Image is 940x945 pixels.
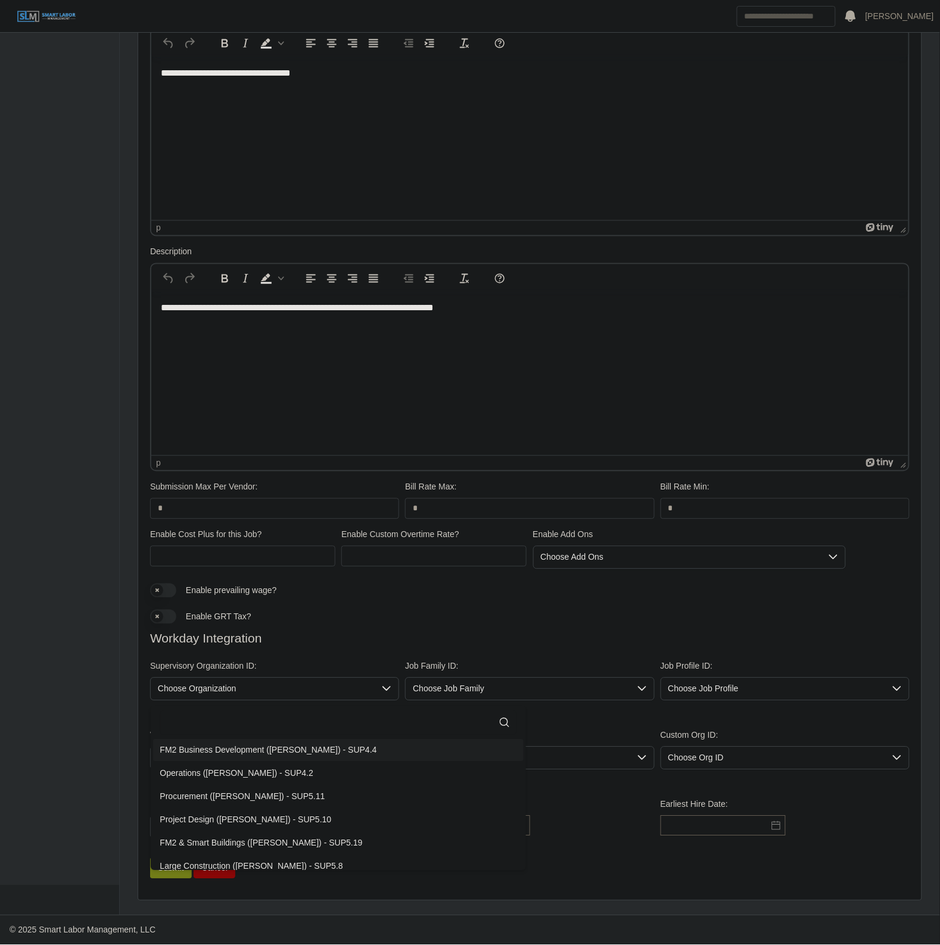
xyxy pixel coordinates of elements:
button: Align right [343,35,363,52]
button: Enable GRT Tax? [150,610,176,624]
button: Clear formatting [455,35,475,52]
li: FM2 & Smart Buildings (Caleb Lee) [153,832,524,854]
button: Bold [214,270,235,287]
div: Background color Black [256,35,286,52]
label: Supervisory Organization ID: [150,660,257,673]
div: Procurement ([PERSON_NAME]) - SUP5.11 [160,791,325,803]
div: Large Construction ([PERSON_NAME]) - SUP5.8 [160,860,343,873]
label: Description [150,246,192,258]
div: p [156,459,161,468]
button: Redo [179,35,200,52]
button: Italic [235,35,256,52]
button: Decrease indent [399,35,419,52]
button: Align right [343,270,363,287]
button: Justify [363,35,384,52]
div: p [156,223,161,233]
input: Search [737,6,836,27]
div: Background color Black [256,270,286,287]
button: Align left [301,35,321,52]
iframe: Rich Text Area [151,57,908,220]
span: Choose Org ID [661,747,885,769]
li: FM2 Business Development (Steve Scott) [153,740,524,762]
div: Press the Up and Down arrow keys to resize the editor. [896,221,908,235]
label: Job Family ID: [405,660,458,673]
div: FM2 Business Development ([PERSON_NAME]) - SUP4.4 [160,744,377,757]
button: Align center [322,35,342,52]
label: Bill Rate Min: [661,481,709,494]
span: Enable prevailing wage? [186,586,277,595]
span: Choose Job Profile [661,678,885,700]
label: Earliest Hire Date: [661,799,729,811]
div: Choose Add Ons [534,547,821,569]
span: Choose Organization [151,678,375,700]
div: Operations ([PERSON_NAME]) - SUP4.2 [160,768,314,780]
button: Justify [363,270,384,287]
button: Italic [235,270,256,287]
label: Enable Add Ons [533,529,593,541]
button: Bold [214,35,235,52]
div: Press the Up and Down arrow keys to resize the editor. [896,456,908,470]
span: © 2025 Smart Labor Management, LLC [10,925,155,935]
img: SLM Logo [17,10,76,23]
button: Align center [322,270,342,287]
iframe: Rich Text Area [151,292,908,456]
li: Operations (Stuart Price) [153,763,524,785]
label: Custom Org ID: [661,729,718,742]
label: Job Profile ID: [661,660,713,673]
button: Decrease indent [399,270,419,287]
button: Enable prevailing wage? [150,584,176,598]
label: Submission Max Per Vendor: [150,481,258,494]
label: Enable Custom Overtime Rate? [341,529,459,541]
button: Undo [158,35,179,52]
span: Choose Job Family [406,678,630,700]
button: Help [490,270,510,287]
div: FM2 & Smart Buildings ([PERSON_NAME]) - SUP5.19 [160,837,363,850]
button: Clear formatting [455,270,475,287]
li: Procurement (Alan Krawczyk) [153,786,524,808]
span: Enable GRT Tax? [186,612,251,622]
button: Increase indent [419,35,440,52]
a: Powered by Tiny [866,459,896,468]
button: Redo [179,270,200,287]
li: Project Design (Tyler Grosmick) [153,809,524,831]
button: Increase indent [419,270,440,287]
button: Undo [158,270,179,287]
a: [PERSON_NAME] [866,10,934,23]
div: Project Design ([PERSON_NAME]) - SUP5.10 [160,814,332,827]
a: Powered by Tiny [866,223,896,233]
button: Help [490,35,510,52]
h4: Workday Integration [150,631,910,646]
button: Align left [301,270,321,287]
label: Enable Cost Plus for this Job? [150,529,262,541]
li: Large Construction (Brad Gipson) [153,856,524,878]
label: Bill Rate Max: [405,481,456,494]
